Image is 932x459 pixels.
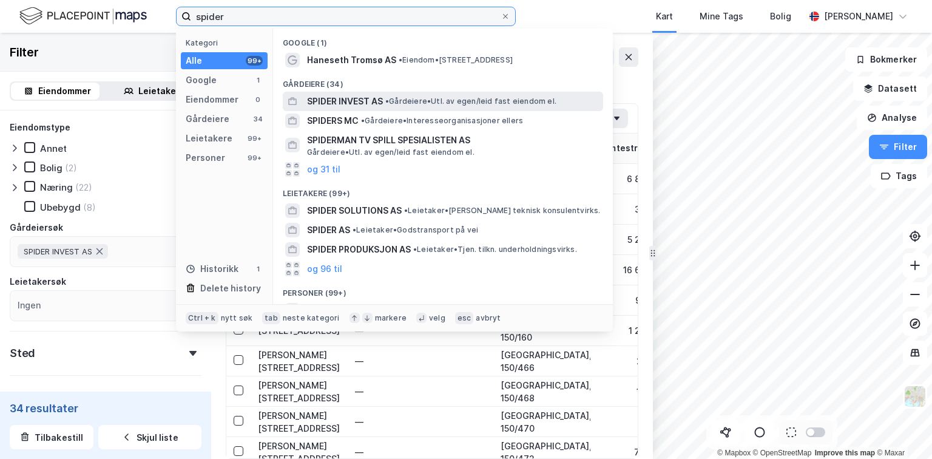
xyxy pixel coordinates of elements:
[598,355,662,367] div: 210 ㎡
[857,106,927,130] button: Analyse
[221,313,253,323] div: nytt søk
[455,312,474,324] div: esc
[10,346,35,361] div: Sted
[501,409,583,435] div: [GEOGRAPHIC_DATA], 150/470
[700,9,743,24] div: Mine Tags
[871,401,932,459] div: Kontrollprogram for chat
[273,279,613,301] div: Personer (99+)
[186,92,238,107] div: Eiendommer
[656,9,673,24] div: Kart
[186,131,232,146] div: Leietakere
[10,220,63,235] div: Gårdeiersøk
[273,29,613,50] div: Google (1)
[307,203,402,218] span: SPIDER SOLUTIONS AS
[253,95,263,104] div: 0
[10,274,66,289] div: Leietakersøk
[307,242,411,257] span: SPIDER PRODUKSJON AS
[399,55,402,64] span: •
[40,143,67,154] div: Annet
[815,449,875,457] a: Improve this map
[476,313,501,323] div: avbryt
[717,449,751,457] a: Mapbox
[253,75,263,85] div: 1
[40,202,81,213] div: Ubebygd
[353,225,478,235] span: Leietaker • Godstransport på vei
[353,225,356,234] span: •
[258,348,340,374] div: [PERSON_NAME][STREET_ADDRESS]
[307,53,396,67] span: Haneseth Tromsø AS
[246,56,263,66] div: 99+
[258,409,340,435] div: [PERSON_NAME][STREET_ADDRESS]
[355,352,486,371] div: —
[307,162,340,177] button: og 31 til
[598,294,662,307] div: 965 ㎡
[598,263,662,276] div: 16 670 ㎡
[246,153,263,163] div: 99+
[186,73,217,87] div: Google
[413,245,577,254] span: Leietaker • Tjen. tilkn. underholdningsvirks.
[598,415,662,428] div: 81 ㎡
[307,133,598,148] span: SPIDERMAN TV SPILL SPESIALISTEN AS
[361,116,365,125] span: •
[258,379,340,404] div: [PERSON_NAME][STREET_ADDRESS]
[186,262,238,276] div: Historikk
[871,401,932,459] iframe: Chat Widget
[10,42,39,62] div: Filter
[24,246,92,256] span: SPIDER INVEST AS
[598,233,662,246] div: 5 229 ㎡
[10,425,93,449] button: Tilbakestill
[307,114,359,128] span: SPIDERS MC
[598,203,662,216] div: 322 ㎡
[399,55,513,65] span: Eiendom • [STREET_ADDRESS]
[18,298,41,313] div: Ingen
[404,206,601,216] span: Leietaker • [PERSON_NAME] teknisk konsulentvirks.
[598,172,662,185] div: 6 829 ㎡
[501,379,583,404] div: [GEOGRAPHIC_DATA], 150/468
[871,164,927,188] button: Tags
[429,313,445,323] div: velg
[19,5,147,27] img: logo.f888ab2527a4732fd821a326f86c7f29.svg
[65,162,77,174] div: (2)
[75,182,92,193] div: (22)
[283,313,340,323] div: neste kategori
[10,120,70,135] div: Eiendomstype
[361,116,523,126] span: Gårdeiere • Interesseorganisasjoner ellers
[191,7,501,25] input: Søk på adresse, matrikkel, gårdeiere, leietakere eller personer
[98,425,201,449] button: Skjul liste
[10,390,56,405] div: Eiendom
[186,312,218,324] div: Ctrl + k
[824,9,893,24] div: [PERSON_NAME]
[307,262,342,276] button: og 96 til
[186,53,202,68] div: Alle
[375,313,407,323] div: markere
[40,162,62,174] div: Bolig
[246,134,263,143] div: 99+
[38,84,91,98] div: Eiendommer
[253,264,263,274] div: 1
[307,148,474,157] span: Gårdeiere • Utl. av egen/leid fast eiendom el.
[307,303,377,318] span: [PERSON_NAME]
[186,38,268,47] div: Kategori
[404,206,408,215] span: •
[845,47,927,72] button: Bokmerker
[138,84,185,98] div: Leietakere
[598,143,647,154] div: Tomtestr.
[385,97,556,106] span: Gårdeiere • Utl. av egen/leid fast eiendom el.
[501,348,583,374] div: [GEOGRAPHIC_DATA], 150/466
[186,151,225,165] div: Personer
[200,281,261,296] div: Delete history
[903,385,927,408] img: Z
[40,182,73,193] div: Næring
[598,385,662,398] div: 193 ㎡
[598,324,662,337] div: 1 229 ㎡
[186,112,229,126] div: Gårdeiere
[413,245,417,254] span: •
[598,446,662,458] div: 724 ㎡
[869,135,927,159] button: Filter
[83,202,96,213] div: (8)
[262,312,280,324] div: tab
[307,94,383,109] span: SPIDER INVEST AS
[307,223,350,237] span: SPIDER AS
[273,179,613,201] div: Leietakere (99+)
[770,9,791,24] div: Bolig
